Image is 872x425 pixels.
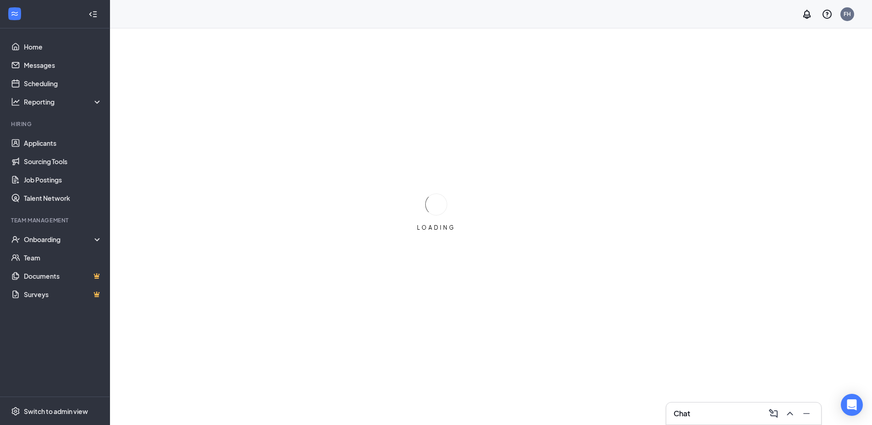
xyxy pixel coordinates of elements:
svg: Analysis [11,97,20,106]
button: ComposeMessage [766,406,781,421]
svg: Minimize [801,408,812,419]
svg: Collapse [88,10,98,19]
a: Job Postings [24,171,102,189]
svg: Notifications [801,9,812,20]
div: Reporting [24,97,103,106]
div: Open Intercom Messenger [841,394,863,416]
a: DocumentsCrown [24,267,102,285]
svg: ChevronUp [784,408,795,419]
div: Team Management [11,216,100,224]
svg: ComposeMessage [768,408,779,419]
h3: Chat [674,408,690,419]
div: LOADING [413,224,459,232]
a: Team [24,248,102,267]
a: SurveysCrown [24,285,102,304]
div: Hiring [11,120,100,128]
div: Switch to admin view [24,407,88,416]
div: Onboarding [24,235,94,244]
svg: QuestionInfo [822,9,833,20]
a: Sourcing Tools [24,152,102,171]
button: ChevronUp [783,406,797,421]
svg: WorkstreamLogo [10,9,19,18]
a: Applicants [24,134,102,152]
a: Scheduling [24,74,102,93]
a: Messages [24,56,102,74]
div: FH [844,10,851,18]
button: Minimize [799,406,814,421]
svg: UserCheck [11,235,20,244]
a: Talent Network [24,189,102,207]
svg: Settings [11,407,20,416]
a: Home [24,38,102,56]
